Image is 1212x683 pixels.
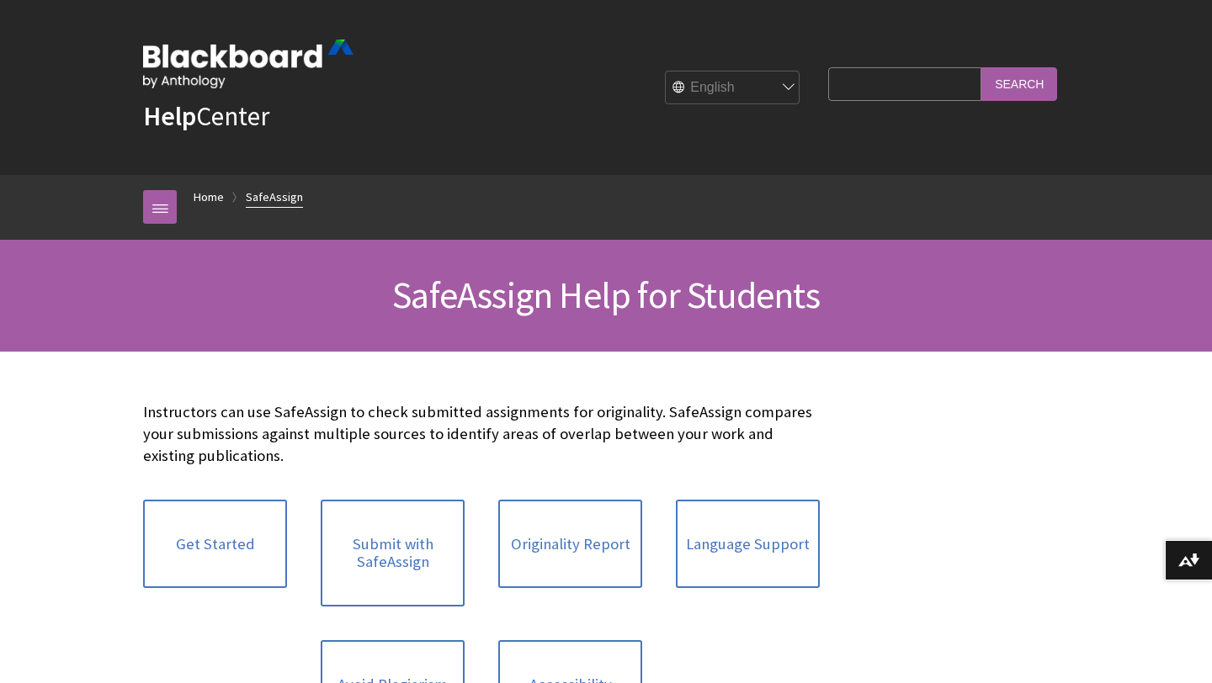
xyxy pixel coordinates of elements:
[143,99,196,133] strong: Help
[143,401,820,468] p: Instructors can use SafeAssign to check submitted assignments for originality. SafeAssign compare...
[194,187,224,208] a: Home
[143,99,269,133] a: HelpCenter
[676,500,820,589] a: Language Support
[666,71,800,105] select: Site Language Selector
[246,187,303,208] a: SafeAssign
[143,40,353,88] img: Blackboard by Anthology
[392,272,820,318] span: SafeAssign Help for Students
[321,500,465,606] a: Submit with SafeAssign
[981,67,1057,100] input: Search
[143,500,287,589] a: Get Started
[498,500,642,589] a: Originality Report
